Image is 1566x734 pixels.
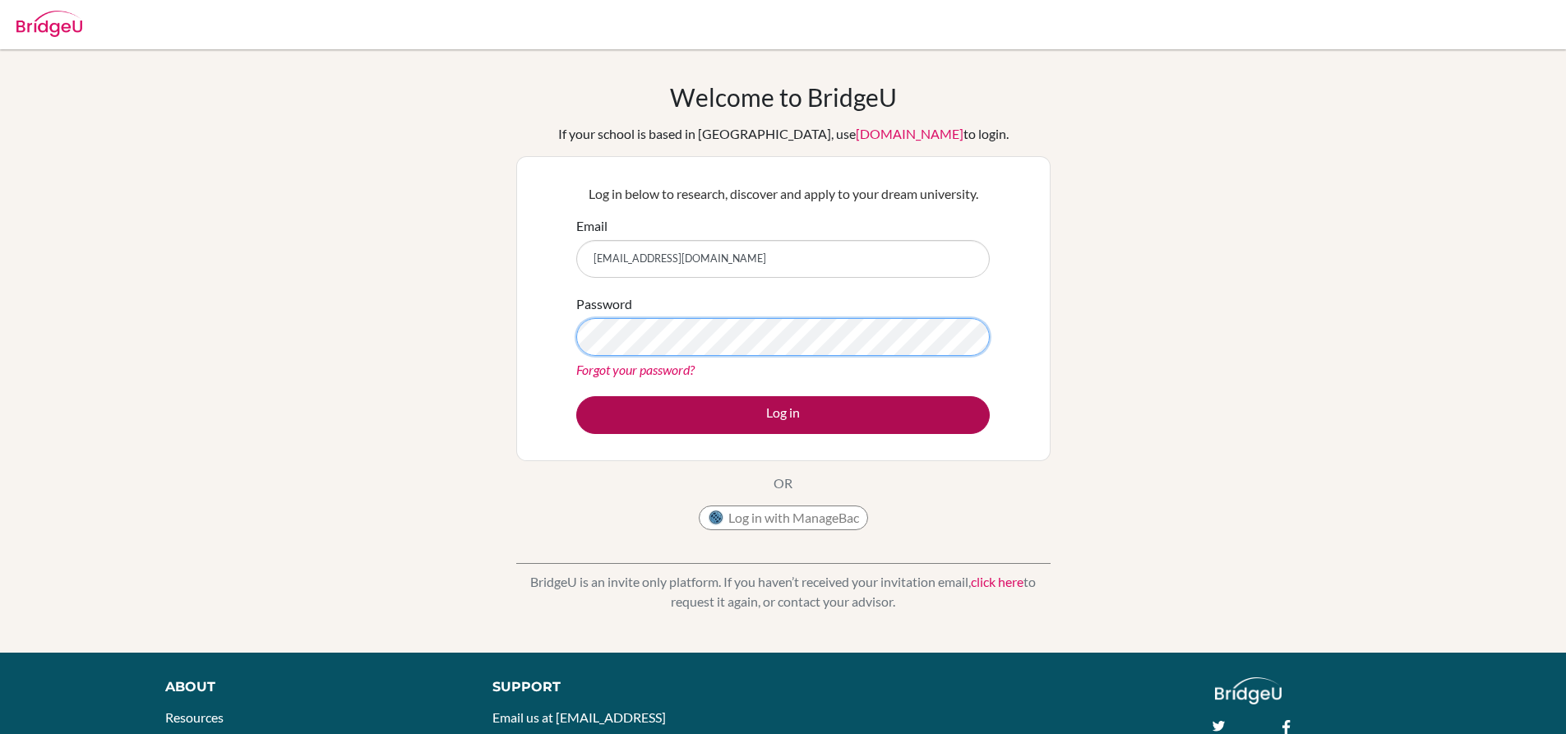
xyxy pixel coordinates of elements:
[670,82,897,112] h1: Welcome to BridgeU
[576,294,632,314] label: Password
[516,572,1051,612] p: BridgeU is an invite only platform. If you haven’t received your invitation email, to request it ...
[165,709,224,725] a: Resources
[165,677,455,697] div: About
[16,11,82,37] img: Bridge-U
[774,473,792,493] p: OR
[492,677,764,697] div: Support
[971,574,1023,589] a: click here
[576,396,990,434] button: Log in
[576,216,607,236] label: Email
[699,505,868,530] button: Log in with ManageBac
[1215,677,1282,704] img: logo_white@2x-f4f0deed5e89b7ecb1c2cc34c3e3d731f90f0f143d5ea2071677605dd97b5244.png
[856,126,963,141] a: [DOMAIN_NAME]
[576,362,695,377] a: Forgot your password?
[576,184,990,204] p: Log in below to research, discover and apply to your dream university.
[558,124,1009,144] div: If your school is based in [GEOGRAPHIC_DATA], use to login.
